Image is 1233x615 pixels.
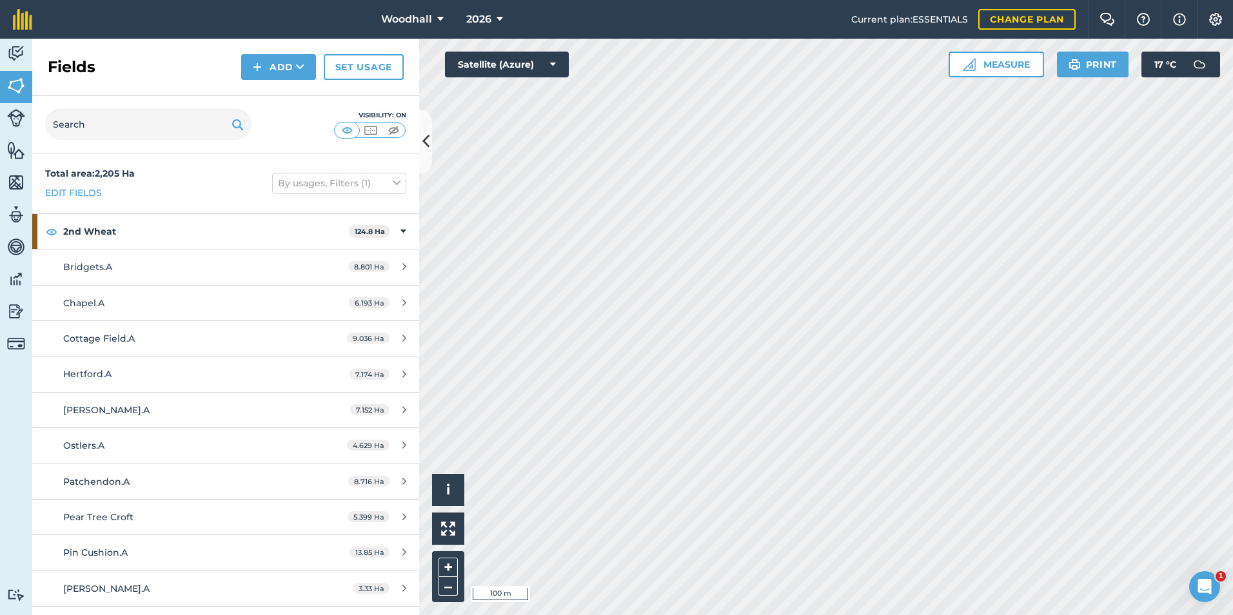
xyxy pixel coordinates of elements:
[1216,571,1226,581] span: 1
[353,583,390,594] span: 3.33 Ha
[381,12,432,27] span: Woodhall
[63,333,135,344] span: Cottage Field.A
[348,511,390,522] span: 5.399 Ha
[348,476,390,487] span: 8.716 Ha
[386,124,402,137] img: svg+xml;base64,PHN2ZyB4bWxucz0iaHR0cDovL3d3dy53My5vcmcvMjAwMC9zdmciIHdpZHRoPSI1MCIgaGVpZ2h0PSI0MC...
[32,535,419,570] a: Pin Cushion.A13.85 Ha
[439,558,458,577] button: +
[32,286,419,320] a: Chapel.A6.193 Ha
[432,474,464,506] button: i
[32,571,419,606] a: [PERSON_NAME].A3.33 Ha
[7,302,25,321] img: svg+xml;base64,PD94bWwgdmVyc2lvbj0iMS4wIiBlbmNvZGluZz0idXRmLTgiPz4KPCEtLSBHZW5lcmF0b3I6IEFkb2JlIE...
[63,368,112,380] span: Hertford.A
[362,124,379,137] img: svg+xml;base64,PHN2ZyB4bWxucz0iaHR0cDovL3d3dy53My5vcmcvMjAwMC9zdmciIHdpZHRoPSI1MCIgaGVpZ2h0PSI0MC...
[45,186,102,200] a: Edit fields
[949,52,1044,77] button: Measure
[7,589,25,601] img: svg+xml;base64,PD94bWwgdmVyc2lvbj0iMS4wIiBlbmNvZGluZz0idXRmLTgiPz4KPCEtLSBHZW5lcmF0b3I6IEFkb2JlIE...
[32,356,419,391] a: Hertford.A7.174 Ha
[347,333,390,344] span: 9.036 Ha
[32,214,419,249] div: 2nd Wheat124.8 Ha
[63,583,150,594] span: [PERSON_NAME].A
[851,12,968,26] span: Current plan : ESSENTIALS
[1136,13,1151,26] img: A question mark icon
[7,205,25,224] img: svg+xml;base64,PD94bWwgdmVyc2lvbj0iMS4wIiBlbmNvZGluZz0idXRmLTgiPz4KPCEtLSBHZW5lcmF0b3I6IEFkb2JlIE...
[324,54,404,80] a: Set usage
[63,297,104,309] span: Chapel.A
[7,335,25,353] img: svg+xml;base64,PD94bWwgdmVyc2lvbj0iMS4wIiBlbmNvZGluZz0idXRmLTgiPz4KPCEtLSBHZW5lcmF0b3I6IEFkb2JlIE...
[339,124,355,137] img: svg+xml;base64,PHN2ZyB4bWxucz0iaHR0cDovL3d3dy53My5vcmcvMjAwMC9zdmciIHdpZHRoPSI1MCIgaGVpZ2h0PSI0MC...
[439,577,458,596] button: –
[349,297,390,308] span: 6.193 Ha
[1187,52,1212,77] img: svg+xml;base64,PD94bWwgdmVyc2lvbj0iMS4wIiBlbmNvZGluZz0idXRmLTgiPz4KPCEtLSBHZW5lcmF0b3I6IEFkb2JlIE...
[466,12,491,27] span: 2026
[7,237,25,257] img: svg+xml;base64,PD94bWwgdmVyc2lvbj0iMS4wIiBlbmNvZGluZz0idXRmLTgiPz4KPCEtLSBHZW5lcmF0b3I6IEFkb2JlIE...
[241,54,316,80] button: Add
[7,141,25,160] img: svg+xml;base64,PHN2ZyB4bWxucz0iaHR0cDovL3d3dy53My5vcmcvMjAwMC9zdmciIHdpZHRoPSI1NiIgaGVpZ2h0PSI2MC...
[350,547,390,558] span: 13.85 Ha
[7,269,25,289] img: svg+xml;base64,PD94bWwgdmVyc2lvbj0iMS4wIiBlbmNvZGluZz0idXRmLTgiPz4KPCEtLSBHZW5lcmF0b3I6IEFkb2JlIE...
[253,59,262,75] img: svg+xml;base64,PHN2ZyB4bWxucz0iaHR0cDovL3d3dy53My5vcmcvMjAwMC9zdmciIHdpZHRoPSIxNCIgaGVpZ2h0PSIyNC...
[32,393,419,427] a: [PERSON_NAME].A7.152 Ha
[978,9,1076,30] a: Change plan
[272,173,406,193] button: By usages, Filters (1)
[45,168,135,179] strong: Total area : 2,205 Ha
[347,440,390,451] span: 4.629 Ha
[1100,13,1115,26] img: Two speech bubbles overlapping with the left bubble in the forefront
[63,214,349,249] strong: 2nd Wheat
[32,428,419,463] a: Ostlers.A4.629 Ha
[63,547,128,558] span: Pin Cushion.A
[63,476,130,487] span: Patchendon.A
[445,52,569,77] button: Satellite (Azure)
[334,110,406,121] div: Visibility: On
[350,404,390,415] span: 7.152 Ha
[1057,52,1129,77] button: Print
[348,261,390,272] span: 8.801 Ha
[32,500,419,534] a: Pear Tree Croft5.399 Ha
[1141,52,1220,77] button: 17 °C
[32,464,419,499] a: Patchendon.A8.716 Ha
[7,109,25,127] img: svg+xml;base64,PD94bWwgdmVyc2lvbj0iMS4wIiBlbmNvZGluZz0idXRmLTgiPz4KPCEtLSBHZW5lcmF0b3I6IEFkb2JlIE...
[355,227,385,236] strong: 124.8 Ha
[232,117,244,132] img: svg+xml;base64,PHN2ZyB4bWxucz0iaHR0cDovL3d3dy53My5vcmcvMjAwMC9zdmciIHdpZHRoPSIxOSIgaGVpZ2h0PSIyNC...
[1173,12,1186,27] img: svg+xml;base64,PHN2ZyB4bWxucz0iaHR0cDovL3d3dy53My5vcmcvMjAwMC9zdmciIHdpZHRoPSIxNyIgaGVpZ2h0PSIxNy...
[963,58,976,71] img: Ruler icon
[32,249,419,284] a: Bridgets.A8.801 Ha
[63,440,104,451] span: Ostlers.A
[63,511,133,523] span: Pear Tree Croft
[46,224,57,239] img: svg+xml;base64,PHN2ZyB4bWxucz0iaHR0cDovL3d3dy53My5vcmcvMjAwMC9zdmciIHdpZHRoPSIxOCIgaGVpZ2h0PSIyNC...
[1069,57,1081,72] img: svg+xml;base64,PHN2ZyB4bWxucz0iaHR0cDovL3d3dy53My5vcmcvMjAwMC9zdmciIHdpZHRoPSIxOSIgaGVpZ2h0PSIyNC...
[63,404,150,416] span: [PERSON_NAME].A
[32,321,419,356] a: Cottage Field.A9.036 Ha
[48,57,95,77] h2: Fields
[1154,52,1176,77] span: 17 ° C
[7,173,25,192] img: svg+xml;base64,PHN2ZyB4bWxucz0iaHR0cDovL3d3dy53My5vcmcvMjAwMC9zdmciIHdpZHRoPSI1NiIgaGVpZ2h0PSI2MC...
[441,522,455,536] img: Four arrows, one pointing top left, one top right, one bottom right and the last bottom left
[7,76,25,95] img: svg+xml;base64,PHN2ZyB4bWxucz0iaHR0cDovL3d3dy53My5vcmcvMjAwMC9zdmciIHdpZHRoPSI1NiIgaGVpZ2h0PSI2MC...
[350,369,390,380] span: 7.174 Ha
[1208,13,1223,26] img: A cog icon
[45,109,252,140] input: Search
[446,482,450,498] span: i
[63,261,112,273] span: Bridgets.A
[1189,571,1220,602] iframe: Intercom live chat
[13,9,32,30] img: fieldmargin Logo
[7,44,25,63] img: svg+xml;base64,PD94bWwgdmVyc2lvbj0iMS4wIiBlbmNvZGluZz0idXRmLTgiPz4KPCEtLSBHZW5lcmF0b3I6IEFkb2JlIE...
